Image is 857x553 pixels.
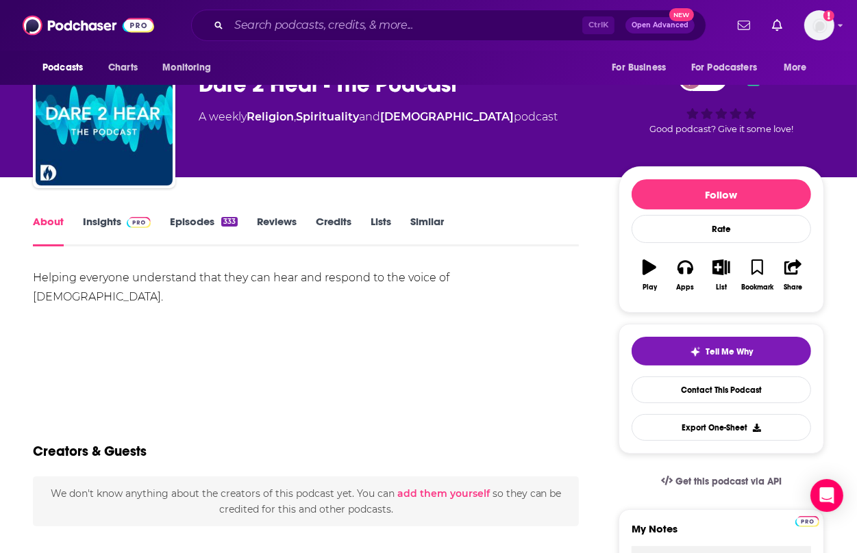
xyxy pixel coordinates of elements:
a: Spirituality [296,110,359,123]
div: List [716,283,727,292]
input: Search podcasts, credits, & more... [229,14,582,36]
span: Tell Me Why [706,346,754,357]
a: Charts [99,55,146,81]
div: Share [784,283,802,292]
img: Dare 2 Hear - The Podcast [36,49,173,185]
button: Open AdvancedNew [625,17,695,34]
span: Charts [108,58,138,77]
label: My Notes [632,522,811,546]
a: Show notifications dropdown [732,14,756,37]
a: About [33,215,64,246]
span: Logged in as JohnJMudgett [804,10,834,40]
button: Show profile menu [804,10,834,40]
div: Apps [677,283,695,292]
span: Podcasts [42,58,83,77]
button: Bookmark [739,250,775,300]
div: Play [643,283,657,292]
span: and [359,110,380,123]
button: Share [775,250,811,300]
button: Play [632,250,667,300]
button: open menu [153,55,229,81]
a: Reviews [257,215,297,246]
a: InsightsPodchaser Pro [83,215,151,246]
a: Credits [316,215,351,246]
div: A weekly podcast [199,109,558,125]
a: [DEMOGRAPHIC_DATA] [380,110,514,123]
img: Podchaser Pro [127,217,151,228]
img: Podchaser Pro [795,516,819,527]
button: add them yourself [397,488,490,499]
button: Export One-Sheet [632,414,811,441]
button: tell me why sparkleTell Me Why [632,337,811,365]
button: open menu [33,55,101,81]
button: open menu [774,55,824,81]
a: Get this podcast via API [650,465,793,498]
button: open menu [602,55,683,81]
div: 41Good podcast? Give it some love! [619,58,824,143]
span: New [669,8,694,21]
svg: Add a profile image [823,10,834,21]
div: Rate [632,215,811,243]
span: , [294,110,296,123]
span: Get this podcast via API [675,476,782,487]
span: More [784,58,807,77]
img: User Profile [804,10,834,40]
span: Good podcast? Give it some love! [649,124,793,134]
a: Contact This Podcast [632,376,811,403]
span: Open Advanced [632,22,688,29]
a: Episodes333 [170,215,238,246]
img: tell me why sparkle [690,346,701,357]
a: Religion [247,110,294,123]
div: Search podcasts, credits, & more... [191,10,706,41]
span: Ctrl K [582,16,614,34]
button: List [704,250,739,300]
button: Apps [667,250,703,300]
div: Open Intercom Messenger [810,479,843,512]
a: Similar [410,215,444,246]
a: Pro website [795,514,819,527]
img: Podchaser - Follow, Share and Rate Podcasts [23,12,154,38]
div: Bookmark [741,283,773,292]
button: Follow [632,179,811,209]
button: open menu [682,55,777,81]
a: Show notifications dropdown [767,14,788,37]
span: Monitoring [162,58,211,77]
div: Helping everyone understand that they can hear and respond to the voice of [DEMOGRAPHIC_DATA]. [33,268,579,307]
a: Lists [371,215,391,246]
span: For Business [612,58,666,77]
span: We don't know anything about the creators of this podcast yet . You can so they can be credited f... [51,487,562,515]
div: 333 [221,217,238,227]
span: For Podcasters [691,58,757,77]
h2: Creators & Guests [33,443,147,460]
